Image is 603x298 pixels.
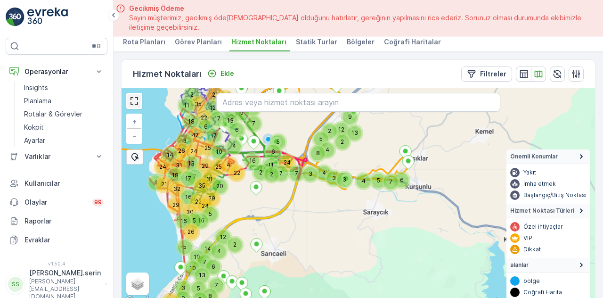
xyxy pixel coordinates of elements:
[24,123,44,132] p: Kokpit
[227,139,241,153] div: 4
[334,123,340,128] div: 12
[216,230,222,236] div: 12
[149,175,155,181] div: 4
[219,91,233,106] div: 24
[6,261,107,266] span: v 1.50.4
[523,234,532,242] p: VIP
[320,143,326,149] div: 4
[347,37,375,47] span: Bölgeler
[24,136,45,145] p: Ayarlar
[127,129,141,143] a: Uzaklaştır
[395,173,409,187] div: 6
[127,273,148,294] a: Layers
[303,167,309,173] div: 3
[195,179,201,184] div: 35
[187,214,202,228] div: 5
[187,144,193,150] div: 24
[335,135,350,149] div: 2
[181,172,187,177] div: 17
[523,289,562,296] p: Coğrafi Harita
[247,116,261,131] div: 7
[193,292,199,298] div: 2
[206,101,212,107] div: 12
[185,88,191,93] div: 2
[337,173,343,178] div: 3
[384,175,398,189] div: 7
[204,207,209,213] div: 5
[334,123,349,137] div: 12
[264,158,278,173] div: 11
[157,177,171,191] div: 21
[223,114,229,119] div: 13
[129,13,592,32] span: Sayın müşterimiz, gecikmiş öde[DEMOGRAPHIC_DATA] olduğunu hatırlatır, gereğinin yapılmasını rica ...
[187,214,193,219] div: 5
[523,223,563,231] p: Özel ihtiyaçlar
[24,152,89,161] p: Varlıklar
[523,277,540,285] p: bölge
[186,261,191,267] div: 10
[163,148,177,162] div: 14
[184,115,190,120] div: 18
[266,145,280,159] div: 6
[205,191,219,206] div: 29
[156,160,162,166] div: 24
[201,141,206,147] div: 25
[149,175,163,190] div: 4
[6,147,107,166] button: Varlıklar
[6,174,107,193] a: Kullanıcılar
[20,121,107,134] a: Kokpit
[384,175,390,181] div: 7
[213,179,219,185] div: 20
[188,170,194,175] div: 7
[227,139,233,145] div: 4
[184,225,198,239] div: 26
[176,281,190,295] div: 3
[198,255,212,269] div: 7
[191,195,197,200] div: 22
[506,149,590,164] summary: Önemli Konumlar
[205,191,211,197] div: 29
[208,88,214,93] div: 21
[523,169,536,176] p: Yakıt
[204,207,218,221] div: 5
[192,281,206,296] div: 5
[169,198,175,204] div: 29
[357,174,362,180] div: 4
[348,126,362,140] div: 13
[211,112,216,117] div: 17
[191,97,205,111] div: 35
[197,111,211,125] div: 22
[327,171,333,177] div: 3
[94,199,102,206] p: 99
[24,67,89,76] p: Operasyonlar
[24,109,82,119] p: Rotalar & Görevler
[186,261,200,275] div: 10
[311,146,325,160] div: 8
[247,116,253,122] div: 7
[203,172,217,186] div: 31
[201,242,215,256] div: 14
[207,129,221,143] div: 17
[271,135,277,141] div: 5
[198,199,204,205] div: 24
[170,182,176,188] div: 32
[181,190,196,204] div: 16
[178,134,192,148] div: 3
[181,190,187,196] div: 16
[384,37,441,47] span: Coğrafi Haritalar
[169,198,183,212] div: 29
[210,278,224,292] div: 7
[175,144,189,158] div: 26
[213,179,227,193] div: 20
[132,117,137,125] span: +
[323,124,328,130] div: 2
[317,166,323,172] div: 4
[190,250,196,256] div: 10
[157,177,163,183] div: 21
[266,145,272,150] div: 6
[223,158,228,164] div: 41
[230,166,236,172] div: 22
[126,149,143,165] div: Toplu Seçim
[176,291,182,297] div: 9
[127,115,141,129] a: Yakınlaştır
